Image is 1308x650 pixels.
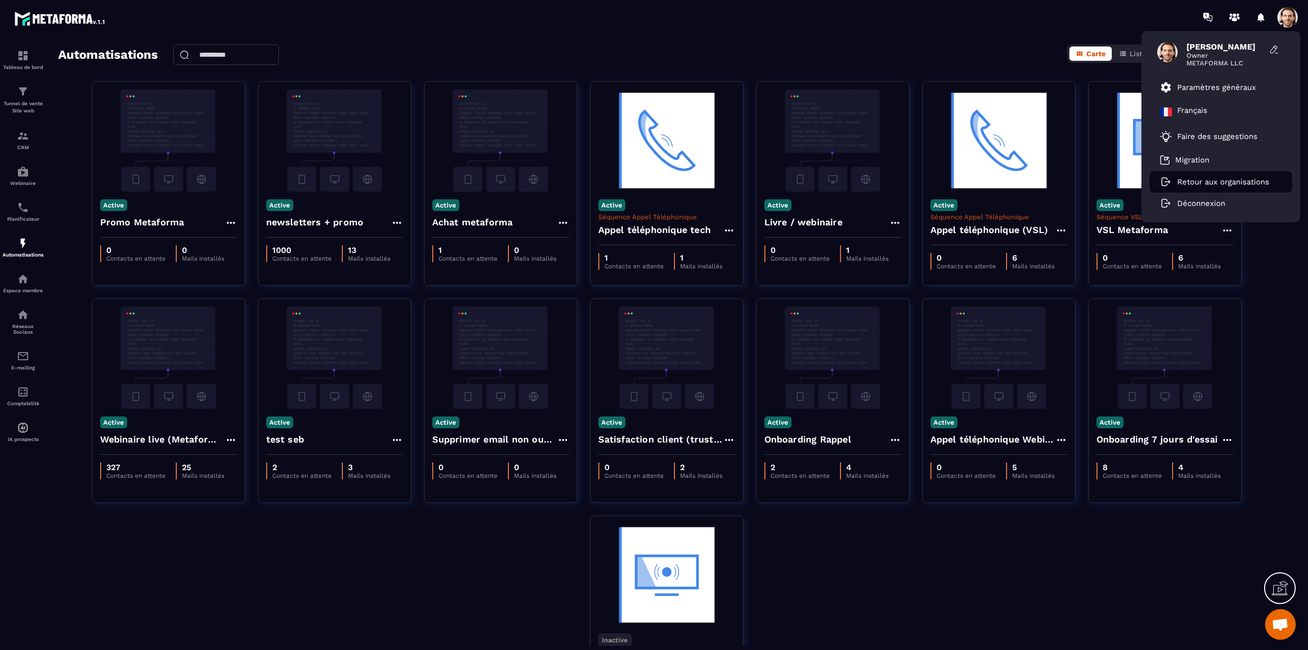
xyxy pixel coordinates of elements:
h2: Automatisations [58,44,158,66]
p: 4 [846,462,889,472]
a: schedulerschedulerPlanificateur [3,194,43,229]
img: automation-background [598,307,735,409]
p: 1 [438,245,498,255]
p: Mails installés [1012,263,1055,270]
a: formationformationTableau de bord [3,42,43,78]
h4: Achat metaforma [432,215,513,229]
p: Migration [1175,155,1209,165]
a: automationsautomationsWebinaire [3,158,43,194]
img: formation [17,85,29,98]
img: automations [17,166,29,178]
p: Tunnel de vente Site web [3,100,43,114]
p: Mails installés [1178,472,1221,479]
p: Contacts en attente [770,255,830,262]
p: 0 [1103,253,1162,263]
p: Active [598,416,625,428]
p: Active [930,199,957,211]
p: Mails installés [680,472,722,479]
button: Carte [1069,47,1112,61]
p: 1 [604,253,664,263]
p: Active [764,199,791,211]
span: Carte [1086,50,1106,58]
h4: Webinaire live (Metaforma) [100,432,225,447]
p: 5 [1012,462,1055,472]
p: Contacts en attente [272,255,332,262]
img: automation-background [100,89,237,192]
img: automation-background [432,89,569,192]
h4: test seb [266,432,305,447]
p: IA prospects [3,436,43,442]
p: 6 [1012,253,1055,263]
p: 0 [514,462,556,472]
p: Séquence Appel Téléphonique [598,213,735,221]
p: 327 [106,462,166,472]
p: 0 [106,245,166,255]
p: Contacts en attente [770,472,830,479]
p: Contacts en attente [438,255,498,262]
img: automation-background [930,307,1067,409]
p: Paramètres généraux [1177,83,1256,92]
img: automation-background [930,89,1067,192]
h4: Appel téléphonique Webinaire live [930,432,1055,447]
img: email [17,350,29,362]
span: METAFORMA LLC [1186,59,1263,67]
img: automation-background [1096,89,1233,192]
p: 0 [438,462,498,472]
p: Mails installés [846,472,889,479]
p: Mails installés [348,255,390,262]
p: Mails installés [182,472,224,479]
p: Mails installés [1178,263,1221,270]
p: Déconnexion [1177,199,1225,208]
p: Active [432,199,459,211]
p: 2 [272,462,332,472]
img: automations [17,422,29,434]
img: automation-background [1096,307,1233,409]
h4: Appel téléphonique tech [598,223,711,237]
p: 1000 [272,245,332,255]
h4: VSL Metaforma [1096,223,1169,237]
p: Retour aux organisations [1177,177,1269,187]
h4: Supprimer email non ouvert apres 60 jours [432,432,557,447]
p: Mails installés [348,472,390,479]
p: 25 [182,462,224,472]
a: Migration [1160,155,1209,165]
img: accountant [17,386,29,398]
a: automationsautomationsEspace membre [3,265,43,301]
img: automations [17,237,29,249]
p: Espace membre [3,288,43,293]
p: Automatisations [3,252,43,258]
a: Mở cuộc trò chuyện [1265,609,1296,640]
p: Mails installés [514,255,556,262]
p: CRM [3,145,43,150]
p: Active [432,416,459,428]
img: scheduler [17,201,29,214]
p: Active [1096,416,1124,428]
p: 2 [680,462,722,472]
img: automation-background [598,89,735,192]
p: Contacts en attente [604,472,664,479]
img: automation-background [598,524,735,626]
h4: Satisfaction client (trustpilot) [598,432,723,447]
p: 3 [348,462,390,472]
p: Contacts en attente [937,263,996,270]
button: Liste [1113,47,1153,61]
p: Contacts en attente [106,472,166,479]
p: Inactive [598,634,632,646]
a: formationformationTunnel de vente Site web [3,78,43,122]
p: Mails installés [514,472,556,479]
p: Active [266,199,293,211]
img: automation-background [764,307,901,409]
p: Contacts en attente [106,255,166,262]
p: 6 [1178,253,1221,263]
h4: newsletters + promo [266,215,364,229]
a: Faire des suggestions [1160,130,1269,143]
a: accountantaccountantComptabilité [3,378,43,414]
p: 1 [680,253,722,263]
p: Mails installés [182,255,224,262]
p: Séquence VSL (Lettre de Vente Vidéo) [1096,213,1233,221]
p: Faire des suggestions [1177,132,1257,141]
p: Contacts en attente [272,472,332,479]
p: Active [100,416,127,428]
p: Contacts en attente [438,472,498,479]
p: Active [598,199,625,211]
